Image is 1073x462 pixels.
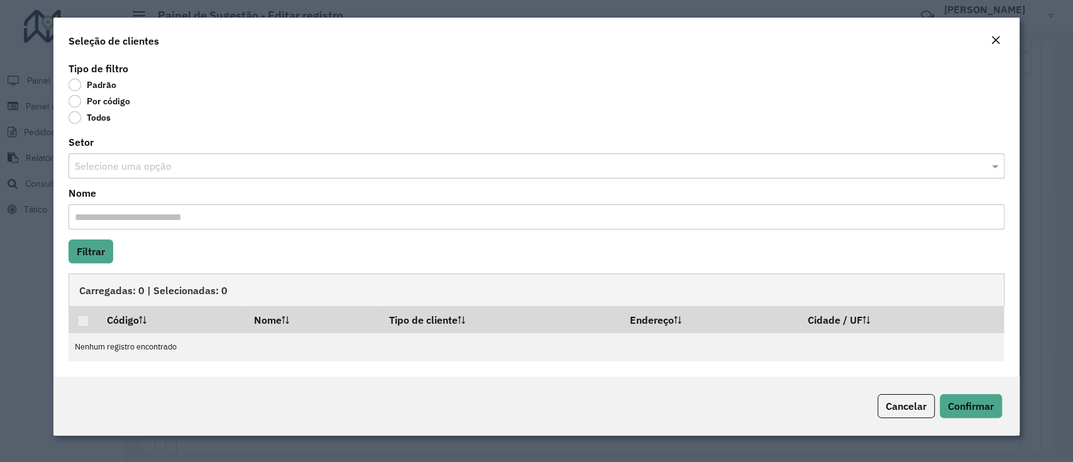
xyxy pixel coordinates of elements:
label: Por código [69,95,130,107]
td: Nenhum registro encontrado [69,333,1004,361]
div: Carregadas: 0 | Selecionadas: 0 [69,273,1004,306]
button: Cancelar [878,394,935,418]
button: Close [987,33,1004,49]
label: Setor [69,135,94,150]
th: Endereço [621,306,798,333]
button: Confirmar [940,394,1002,418]
label: Tipo de filtro [69,61,128,76]
th: Código [99,306,245,333]
em: Fechar [991,35,1001,45]
button: Filtrar [69,239,113,263]
label: Padrão [69,79,116,91]
label: Todos [69,111,111,124]
th: Cidade / UF [799,306,1004,333]
label: Nome [69,185,96,201]
th: Tipo de cliente [380,306,621,333]
span: Cancelar [886,400,927,412]
th: Nome [245,306,380,333]
span: Confirmar [948,400,994,412]
h4: Seleção de clientes [69,33,159,48]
